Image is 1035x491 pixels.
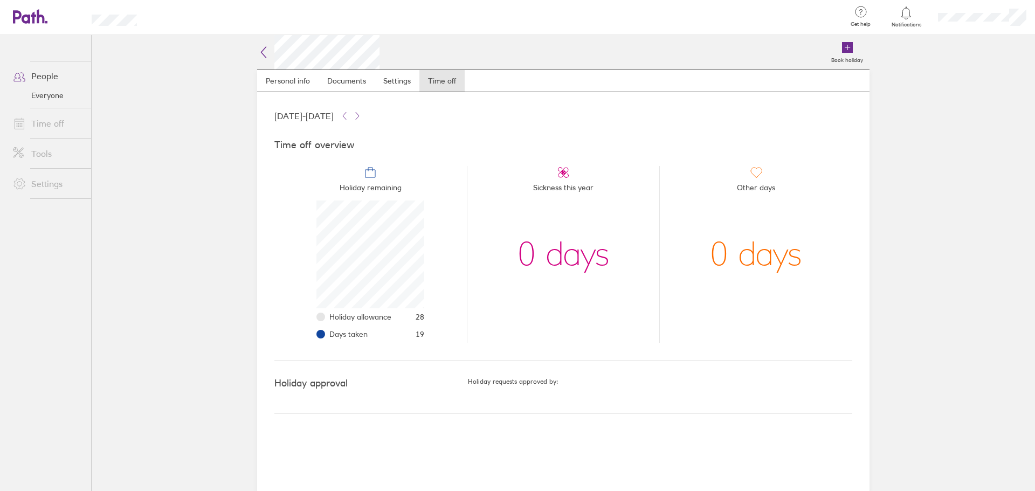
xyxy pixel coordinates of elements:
a: Book holiday [825,35,870,70]
a: Notifications [889,5,924,28]
h4: Holiday approval [274,378,468,389]
span: Sickness this year [533,179,594,200]
span: Get help [843,21,878,27]
a: Settings [4,173,91,195]
span: Days taken [329,330,368,338]
a: Documents [319,70,375,92]
span: Holiday allowance [329,313,391,321]
div: 0 days [517,200,610,308]
a: Settings [375,70,419,92]
span: Other days [737,179,775,200]
h4: Time off overview [274,140,852,151]
h5: Holiday requests approved by: [468,378,852,385]
a: Time off [419,70,465,92]
span: 28 [416,313,424,321]
a: Time off [4,113,91,134]
span: [DATE] - [DATE] [274,111,334,121]
label: Book holiday [825,54,870,64]
span: Notifications [889,22,924,28]
span: Holiday remaining [340,179,402,200]
a: People [4,65,91,87]
div: 0 days [710,200,802,308]
span: 19 [416,330,424,338]
a: Everyone [4,87,91,104]
a: Personal info [257,70,319,92]
a: Tools [4,143,91,164]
